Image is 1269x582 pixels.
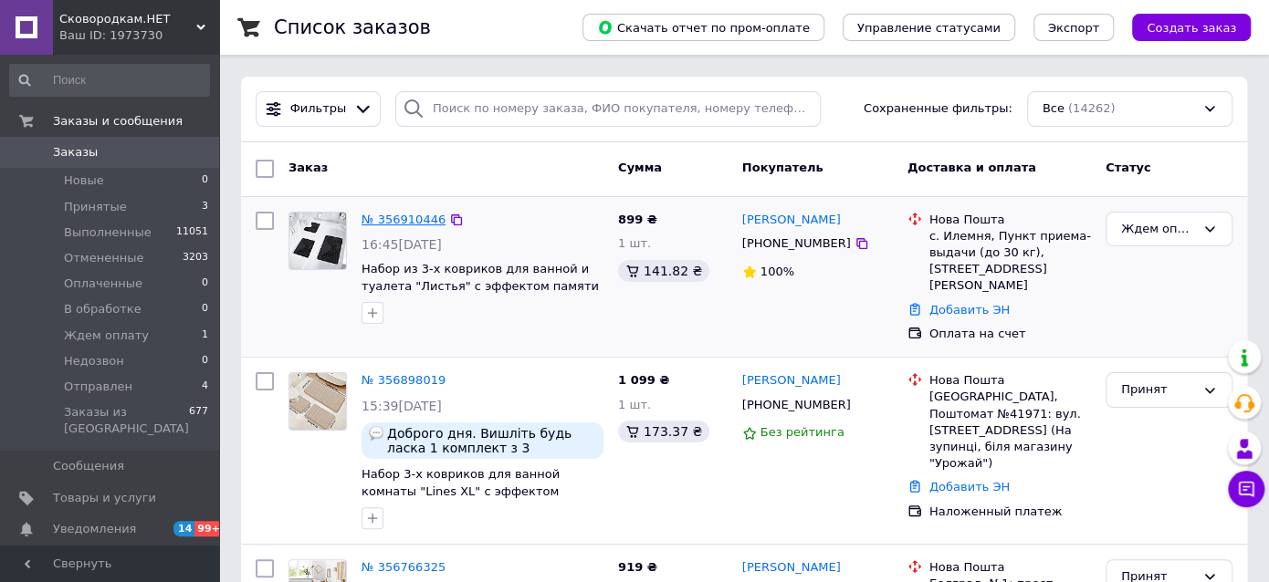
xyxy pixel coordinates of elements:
[64,199,127,215] span: Принятые
[582,14,824,41] button: Скачать отчет по пром-оплате
[618,213,657,226] span: 899 ₴
[64,379,132,395] span: Отправлен
[1132,14,1251,41] button: Создать заказ
[742,372,841,390] a: [PERSON_NAME]
[618,373,669,387] span: 1 099 ₴
[290,100,347,118] span: Фильтры
[288,212,347,270] a: Фото товару
[929,326,1091,342] div: Оплата на счет
[929,228,1091,295] div: с. Илемня, Пункт приема-выдачи (до 30 кг), [STREET_ADDRESS][PERSON_NAME]
[929,389,1091,472] div: [GEOGRAPHIC_DATA], Поштомат №41971: вул. [STREET_ADDRESS] (На зупинці, біля магазину "Урожай")
[742,212,841,229] a: [PERSON_NAME]
[64,224,152,241] span: Выполненные
[1048,21,1099,35] span: Экспорт
[929,372,1091,389] div: Нова Пошта
[618,161,662,174] span: Сумма
[64,301,142,317] span: В обработке
[288,372,347,431] a: Фото товару
[843,14,1015,41] button: Управление статусами
[760,425,844,439] span: Без рейтинга
[176,224,208,241] span: 11051
[288,161,328,174] span: Заказ
[742,559,841,577] a: [PERSON_NAME]
[907,161,1036,174] span: Доставка и оплата
[194,521,225,536] span: 99+
[387,426,596,455] span: Доброго дня. Вишліть будь ласка 1 комплект з 3 ковриків, бежевого кольору
[289,213,346,269] img: Фото товару
[362,262,599,309] a: Набор из 3-х ковриков для ванной и туалета "Листья" с эффектом памяти Антискользящий Черный (8802...
[929,303,1010,317] a: Добавить ЭН
[929,504,1091,520] div: Наложенный платеж
[618,260,709,282] div: 141.82 ₴
[864,100,1012,118] span: Сохраненные фильтры:
[289,373,346,430] img: Фото товару
[53,113,183,130] span: Заказы и сообщения
[202,379,208,395] span: 4
[202,353,208,369] span: 0
[739,393,855,417] div: [PHONE_NUMBER]
[1114,20,1251,34] a: Создать заказ
[202,275,208,292] span: 0
[742,161,823,174] span: Покупатель
[739,232,855,255] div: [PHONE_NUMBER]
[362,560,446,574] a: № 356766325
[9,64,210,97] input: Поиск
[929,480,1010,494] a: Добавить ЭН
[362,373,446,387] a: № 356898019
[53,144,98,161] span: Заказы
[202,199,208,215] span: 3
[395,91,822,127] input: Поиск по номеру заказа, ФИО покупателя, номеру телефона, Email, номеру накладной
[1033,14,1114,41] button: Экспорт
[362,213,446,226] a: № 356910446
[618,398,651,411] span: 1 шт.
[202,301,208,317] span: 0
[1043,100,1064,118] span: Все
[1121,220,1195,239] div: Ждем оплату
[64,250,143,266] span: Отмененные
[53,521,136,537] span: Уведомления
[857,21,1001,35] span: Управление статусами
[202,172,208,189] span: 0
[64,327,149,344] span: Ждем оплату
[53,490,156,506] span: Товары и услуги
[1106,161,1151,174] span: Статус
[929,212,1091,228] div: Нова Пошта
[183,250,208,266] span: 3203
[362,467,577,532] a: Набор 3-х ковриков для ванной комнаты "Lines XL" с эффектом памяти 120х50 + 80х50+60х50 см Бежевы...
[597,19,810,36] span: Скачать отчет по пром-оплате
[59,27,219,44] div: Ваш ID: 1973730
[274,16,431,38] h1: Список заказов
[64,275,142,292] span: Оплаченные
[202,327,208,344] span: 1
[189,404,208,437] span: 677
[369,426,383,441] img: :speech_balloon:
[618,560,657,574] span: 919 ₴
[64,172,104,189] span: Новые
[1121,380,1195,400] div: Принят
[929,559,1091,576] div: Нова Пошта
[1068,101,1116,115] span: (14262)
[618,236,651,250] span: 1 шт.
[64,404,189,437] span: Заказы из [GEOGRAPHIC_DATA]
[618,421,709,442] div: 173.37 ₴
[59,11,196,27] span: Сковородкам.НЕТ
[1147,21,1236,35] span: Создать заказ
[760,265,794,278] span: 100%
[1228,471,1264,507] button: Чат с покупателем
[362,399,442,413] span: 15:39[DATE]
[53,458,124,474] span: Сообщения
[173,521,194,536] span: 14
[362,237,442,252] span: 16:45[DATE]
[64,353,124,369] span: Недозвон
